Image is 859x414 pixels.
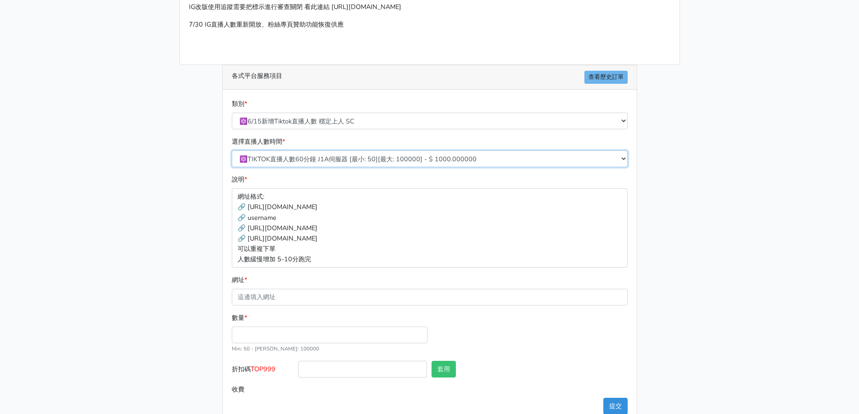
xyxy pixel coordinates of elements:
p: 網址格式: 🔗 [URL][DOMAIN_NAME] 🔗 username 🔗 [URL][DOMAIN_NAME] 🔗 [URL][DOMAIN_NAME] 可以重複下單 人數緩慢增加 5-1... [232,188,628,267]
label: 說明 [232,174,247,185]
label: 選擇直播人數時間 [232,136,285,147]
span: TOP999 [251,364,276,373]
label: 網址 [232,275,247,285]
label: 收費 [230,381,296,398]
div: 各式平台服務項目 [223,65,637,90]
p: IG改版使用追蹤需要把標示進行審查關閉 看此連結 [URL][DOMAIN_NAME] [189,2,671,12]
label: 折扣碼 [230,361,296,381]
label: 類別 [232,99,247,109]
p: 7/30 IG直播人數重新開放、粉絲專頁贊助功能恢復供應 [189,19,671,30]
input: 這邊填入網址 [232,289,628,305]
a: 查看歷史訂單 [584,71,628,84]
label: 數量 [232,313,247,323]
small: Min: 50 - [PERSON_NAME]: 100000 [232,345,319,352]
button: 套用 [432,361,456,378]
